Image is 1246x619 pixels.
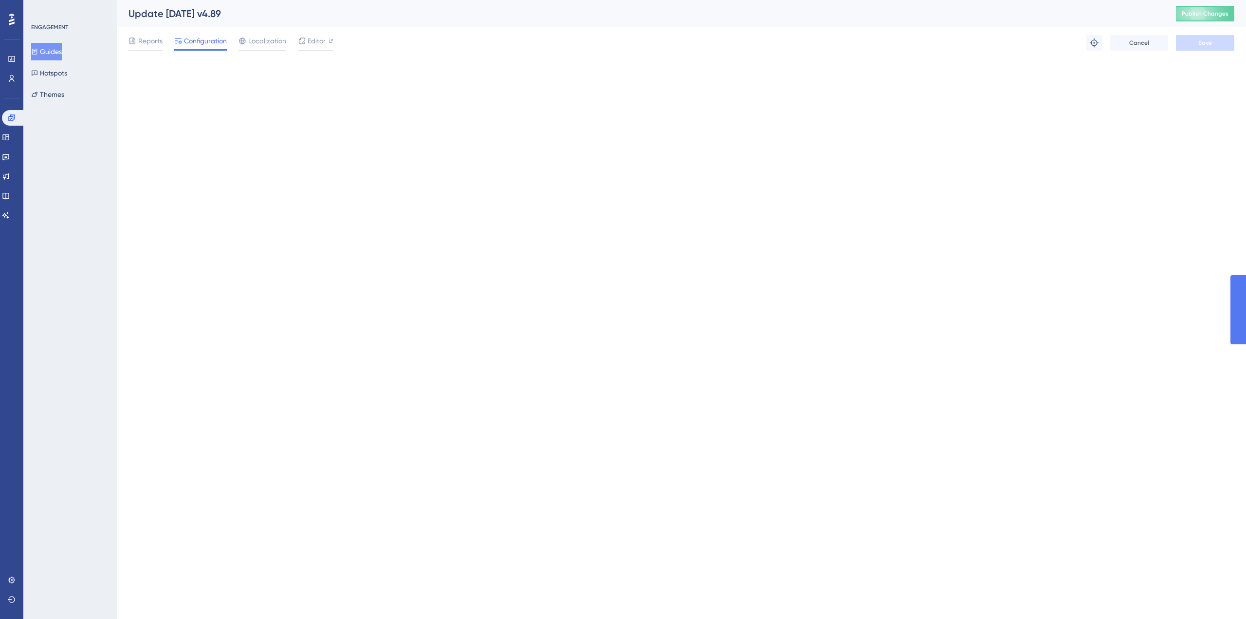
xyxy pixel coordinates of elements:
[1182,10,1228,18] span: Publish Changes
[1110,35,1168,51] button: Cancel
[138,35,163,47] span: Reports
[1198,39,1212,47] span: Save
[31,23,68,31] div: ENGAGEMENT
[31,64,67,82] button: Hotspots
[128,7,1152,20] div: Update [DATE] v4.89
[1129,39,1149,47] span: Cancel
[31,43,62,60] button: Guides
[1176,6,1234,21] button: Publish Changes
[248,35,286,47] span: Localization
[184,35,227,47] span: Configuration
[308,35,326,47] span: Editor
[1176,35,1234,51] button: Save
[1205,581,1234,610] iframe: UserGuiding AI Assistant Launcher
[31,86,64,103] button: Themes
